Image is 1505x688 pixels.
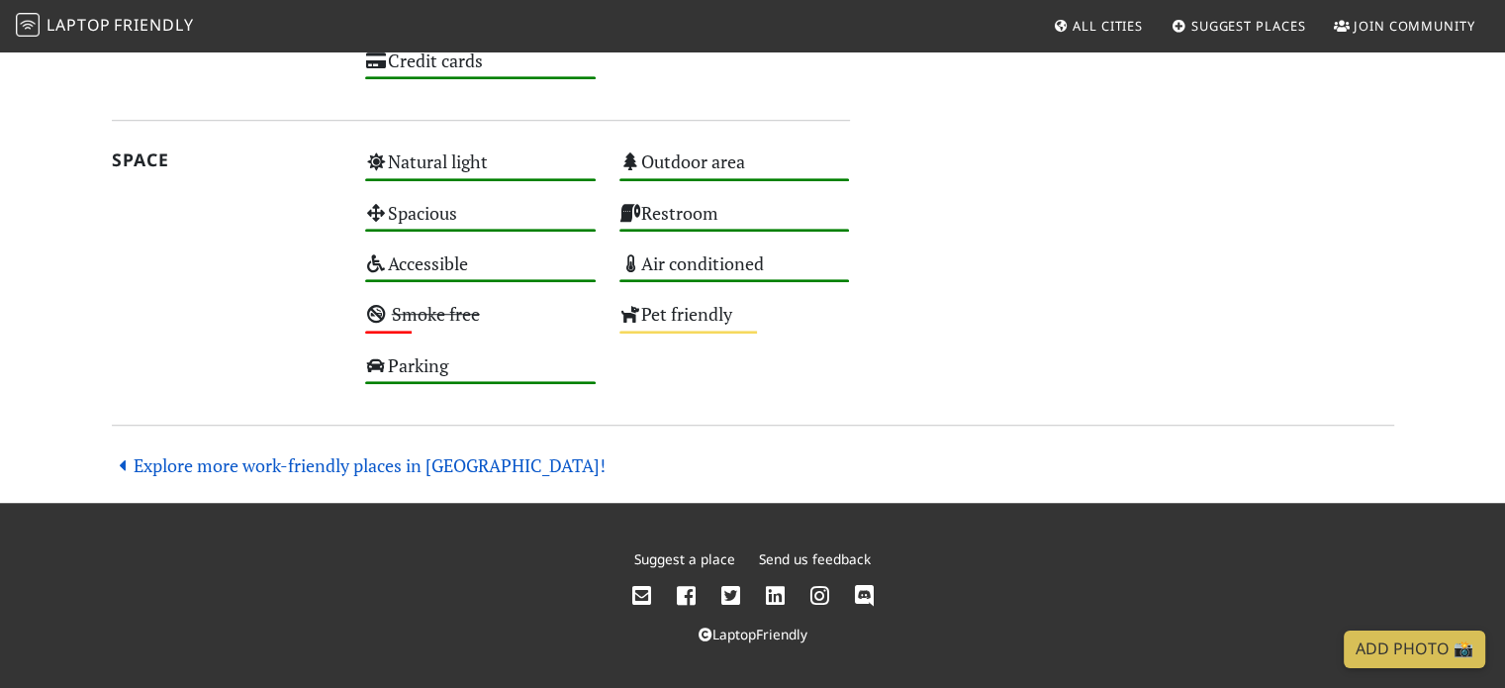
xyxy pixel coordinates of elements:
div: Restroom [608,197,862,247]
span: Friendly [114,14,193,36]
div: Natural light [353,146,608,196]
span: Laptop [47,14,111,36]
div: Parking [353,349,608,400]
a: Suggest Places [1164,8,1314,44]
s: Smoke free [392,302,480,326]
h2: Space [112,149,342,170]
span: Suggest Places [1191,17,1306,35]
div: Spacious [353,197,608,247]
div: Air conditioned [608,247,862,298]
div: Pet friendly [608,298,862,348]
a: Join Community [1326,8,1483,44]
a: Explore more work-friendly places in [GEOGRAPHIC_DATA]! [112,453,607,477]
span: Join Community [1354,17,1475,35]
div: Outdoor area [608,146,862,196]
a: LaptopFriendly LaptopFriendly [16,9,194,44]
div: Credit cards [353,45,608,95]
img: LaptopFriendly [16,13,40,37]
a: Send us feedback [759,549,871,568]
a: Suggest a place [634,549,735,568]
a: All Cities [1045,8,1151,44]
div: Accessible [353,247,608,298]
a: LaptopFriendly [699,625,807,643]
span: All Cities [1073,17,1143,35]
